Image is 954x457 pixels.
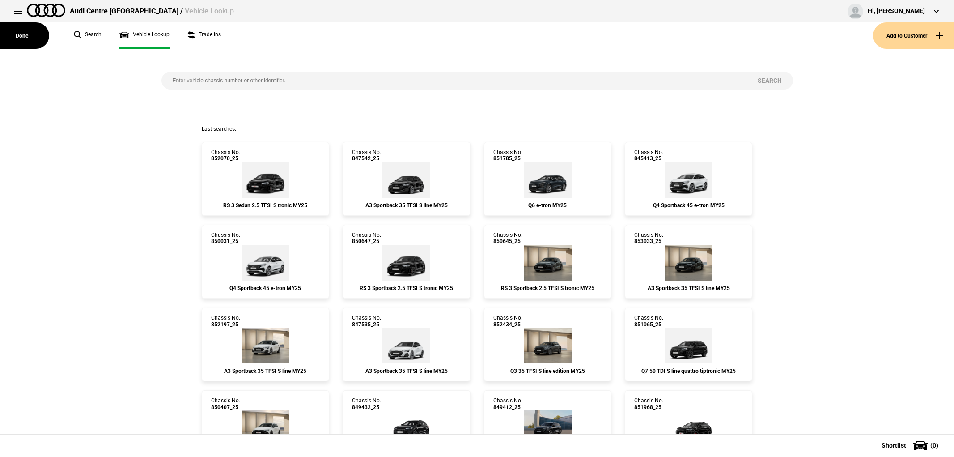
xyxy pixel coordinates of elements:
span: 853033_25 [634,238,663,244]
span: 852434_25 [493,321,522,328]
span: 851065_25 [634,321,663,328]
img: Audi_4MTRR2_25_UB_0E0E_WBX_3S2_PL2_4ZP_5MH_64J_(Nadin:_3S2_4ZP_5MH_64J_C94_PL2_WBX)_ext.png [662,410,716,446]
input: Enter vehicle chassis number or other identifier. [161,72,746,90]
img: audi.png [27,4,65,17]
span: 849412_25 [493,404,522,410]
span: 851968_25 [634,404,663,410]
div: RS 3 Sportback 2.5 TFSI S tronic MY25 [493,285,602,291]
button: Add to Customer [873,22,954,49]
div: Chassis No. [634,232,663,245]
div: Chassis No. [211,149,240,162]
img: Audi_8YMRWY_25_QH_0E0E_6FA_(Nadin:_6FA_C48)_ext.png [242,162,289,198]
span: Vehicle Lookup [185,7,234,15]
a: Search [74,22,102,49]
img: Audi_4MQCN2_25_EI_0E0E_PAH_WA7_WC7_N0Q_54K_(Nadin:_54K_C95_N0Q_PAH_WA7_WC7)_ext.png [665,328,712,363]
span: 850407_25 [211,404,240,410]
span: 851785_25 [493,155,522,162]
span: 852070_25 [211,155,240,162]
div: Chassis No. [352,315,381,328]
span: 845413_25 [634,155,663,162]
div: A3 Sportback 35 TFSI S line MY25 [211,368,320,374]
a: Trade ins [187,22,221,49]
span: Shortlist [882,442,906,448]
img: Audi_F3BCCX_25LE_FZ_6Y6Y_3FU_QQ2_6FJ_3S2_V72_WN8_(Nadin:_3FU_3S2_6FJ_C62_QQ2_V72_WN8)_ext.png [524,328,572,363]
div: Q4 Sportback 45 e-tron MY25 [211,285,320,291]
div: Chassis No. [634,149,663,162]
span: 850031_25 [211,238,240,244]
img: Audi_GFBA1A_25_FW_H1H1__(Nadin:_C05)_ext.png [524,162,572,198]
div: Chassis No. [634,315,663,328]
div: Q4 Sportback 45 e-tron MY25 [634,202,743,209]
img: Audi_GUBAUY_25S_GX_0E0E_WA9_PAH_WA7_5MB_6FJ_WXC_PWL_PYH_F80_H65_(Nadin:_5MB_6FJ_C56_F80_H65_PAH_P... [524,410,572,446]
span: ( 0 ) [930,442,938,448]
img: Audi_F4NA53_25_AO_2Y2Y_3FU_4ZD_WA7_WA2_6FJ_PY5_PYY_QQ9_55K_(Nadin:_3FU_4ZD_55K_6FJ_C19_PY5_PYY_QQ... [665,162,712,198]
div: Chassis No. [493,149,522,162]
div: Chassis No. [211,397,240,410]
button: Search [746,72,793,90]
img: Audi_8YFCYG_25_EI_0E0E_3FB_WXC-2_WXC_(Nadin:_3FB_C53_WXC)_ext.png [382,162,430,198]
img: Audi_8YFRWY_25_TG_Z9Z9_7TD_WA9_PEJ_5J5_(Nadin:_5J5_7TD_C48_PEJ_S7K_WA9)_ext.png [242,410,289,446]
div: RS 3 Sedan 2.5 TFSI S tronic MY25 [211,202,320,209]
span: 849432_25 [352,404,381,410]
img: Audi_8YFCYG_25_EI_2Y2Y_3FB_WXC_WXC-2_(Nadin:_3FB_6FJ_C53_WXC)_ext.png [382,328,430,363]
div: A3 Sportback 35 TFSI S line MY25 [352,202,461,209]
span: 852197_25 [211,321,240,328]
div: A3 Sportback 35 TFSI S line MY25 [352,368,461,374]
img: Audi_8YFCYG_25_EI_Z9Z9_WBX_3FB_3L5_WXC_WXC-2_PY5_PYY_(Nadin:_3FB_3L5_6FJ_C56_PY5_PYY_WBX_WXC)_ext... [242,328,289,363]
img: Audi_F4NA53_25_AO_2Y2Y_3FU_4ZD_WA7_6FJ_PY5_PYY_(Nadin:_3FU_4ZD_6FJ_C19_PY5_PYY_S7E_WA7)_ext.png [242,245,289,281]
span: 847535_25 [352,321,381,328]
img: Audi_8YFCYG_25_EI_0E0E_WBX_3FB_3L5_WXC_WXC-1_PWL_PY5_PYY_U35_(Nadin:_3FB_3L5_C56_PWL_PY5_PYY_U35_... [665,245,712,281]
div: Q6 e-tron MY25 [493,202,602,209]
div: Chassis No. [352,232,381,245]
div: Chassis No. [211,315,240,328]
button: Shortlist(0) [868,434,954,457]
div: Chassis No. [493,315,522,328]
img: Audi_8YFRWY_25_QH_6Y6Y_5MB_64T_(Nadin:_5MB_64T_C48)_ext.png [524,245,572,281]
div: Chassis No. [211,232,240,245]
div: Chassis No. [352,397,381,410]
div: Chassis No. [493,397,522,410]
div: RS 3 Sportback 2.5 TFSI S tronic MY25 [352,285,461,291]
div: Q3 35 TFSI S line edition MY25 [493,368,602,374]
div: Q7 50 TDI S line quattro tiptronic MY25 [634,368,743,374]
div: Audi Centre [GEOGRAPHIC_DATA] / [70,6,234,16]
a: Vehicle Lookup [119,22,170,49]
span: 850647_25 [352,238,381,244]
div: A3 Sportback 35 TFSI S line MY25 [634,285,743,291]
img: Audi_GUBAUY_25_FW_0E0E_3FU_PAH_6FJ_(Nadin:_3FU_6FJ_C56_PAH)_ext.png [380,410,433,446]
div: Chassis No. [493,232,522,245]
span: Last searches: [202,126,236,132]
span: 850645_25 [493,238,522,244]
div: Chassis No. [352,149,381,162]
div: Chassis No. [634,397,663,410]
span: 847542_25 [352,155,381,162]
div: Hi, [PERSON_NAME] [868,7,925,16]
img: Audi_8YFRWY_25_TG_0E0E_6FA_PEJ_(Nadin:_6FA_C48_PEJ)_ext.png [382,245,430,281]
